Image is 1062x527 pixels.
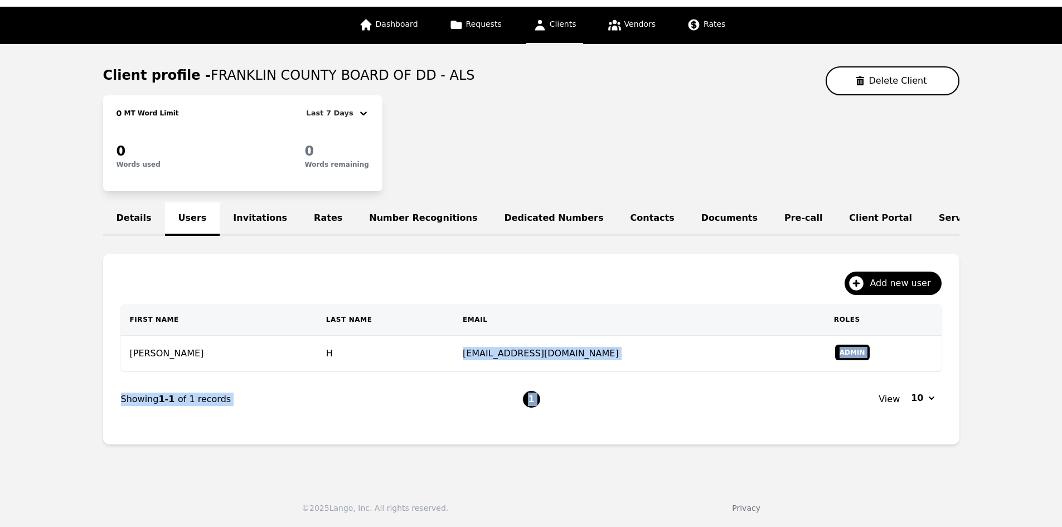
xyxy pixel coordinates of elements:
[121,372,942,427] nav: Page navigation
[443,7,508,44] a: Requests
[680,7,732,44] a: Rates
[356,202,491,236] a: Number Recognitions
[617,202,688,236] a: Contacts
[688,202,771,236] a: Documents
[103,66,475,84] h1: Client profile -
[845,272,941,295] button: Add new user
[550,20,576,28] span: Clients
[771,202,836,236] a: Pre-call
[122,109,178,118] h2: MT Word Limit
[158,394,177,404] span: 1-1
[879,393,900,406] span: View
[121,304,317,336] th: First Name
[306,107,357,120] div: Last 7 Days
[352,7,425,44] a: Dashboard
[454,304,825,336] th: Email
[302,502,448,514] div: © 2025 Lango, Inc. All rights reserved.
[904,389,941,407] button: 10
[300,202,356,236] a: Rates
[826,66,959,95] button: Delete Client
[870,277,938,290] span: Add new user
[117,109,122,118] span: 0
[601,7,662,44] a: Vendors
[121,336,317,372] td: [PERSON_NAME]
[304,160,368,169] p: Words remaining
[732,504,760,513] a: Privacy
[304,143,314,159] span: 0
[103,202,165,236] a: Details
[835,345,870,360] span: Admin
[211,67,475,83] span: FRANKLIN COUNTY BOARD OF DD - ALS
[911,391,923,405] span: 10
[836,202,925,236] a: Client Portal
[121,393,522,406] div: Showing of 1 records
[825,304,942,336] th: Roles
[317,336,454,372] td: H
[454,336,825,372] td: [EMAIL_ADDRESS][DOMAIN_NAME]
[317,304,454,336] th: Last Name
[117,143,126,159] span: 0
[220,202,300,236] a: Invitations
[117,160,161,169] p: Words used
[526,7,583,44] a: Clients
[376,20,418,28] span: Dashboard
[466,20,502,28] span: Requests
[925,202,1019,236] a: Service Lines
[491,202,617,236] a: Dedicated Numbers
[624,20,656,28] span: Vendors
[704,20,725,28] span: Rates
